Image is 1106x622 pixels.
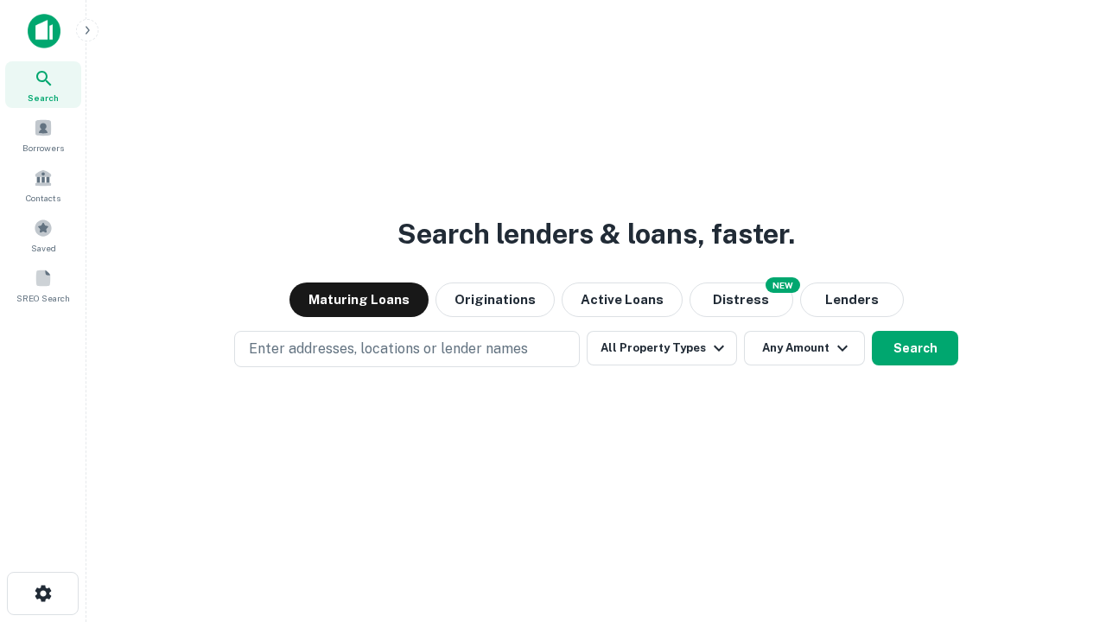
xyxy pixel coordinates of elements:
[800,282,904,317] button: Lenders
[766,277,800,293] div: NEW
[28,14,60,48] img: capitalize-icon.png
[5,212,81,258] a: Saved
[587,331,737,365] button: All Property Types
[435,282,555,317] button: Originations
[22,141,64,155] span: Borrowers
[1020,484,1106,567] iframe: Chat Widget
[289,282,429,317] button: Maturing Loans
[249,339,528,359] p: Enter addresses, locations or lender names
[5,162,81,208] a: Contacts
[28,91,59,105] span: Search
[744,331,865,365] button: Any Amount
[690,282,793,317] button: Search distressed loans with lien and other non-mortgage details.
[5,61,81,108] a: Search
[234,331,580,367] button: Enter addresses, locations or lender names
[397,213,795,255] h3: Search lenders & loans, faster.
[26,191,60,205] span: Contacts
[16,291,70,305] span: SREO Search
[562,282,683,317] button: Active Loans
[5,262,81,308] a: SREO Search
[31,241,56,255] span: Saved
[872,331,958,365] button: Search
[5,111,81,158] a: Borrowers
